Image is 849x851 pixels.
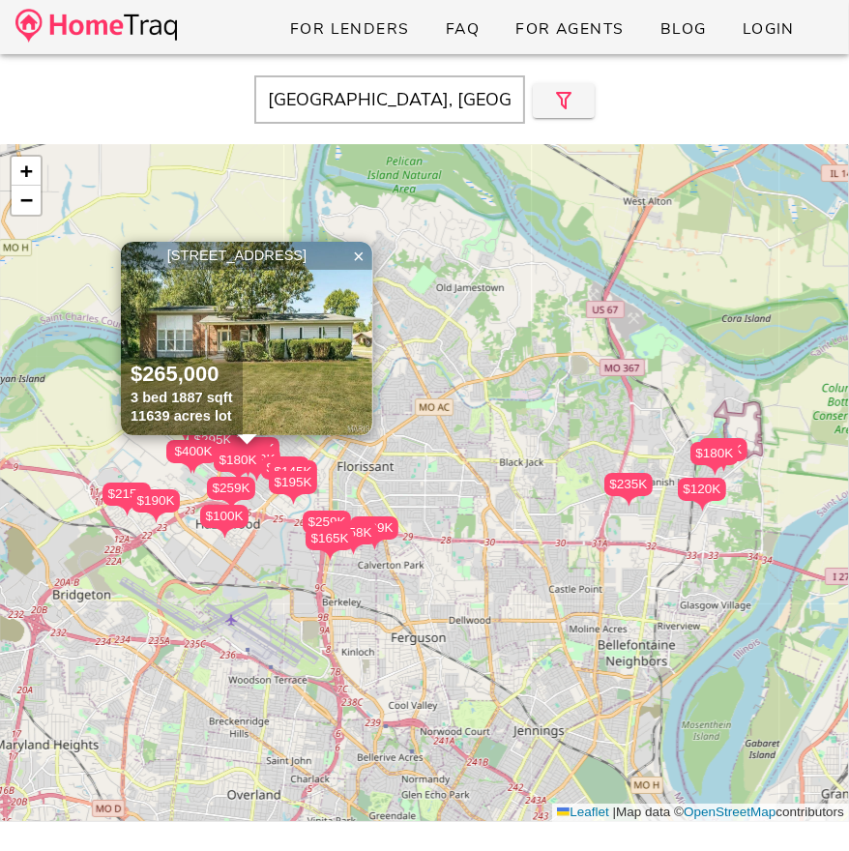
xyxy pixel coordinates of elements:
[705,465,725,476] img: triPin.png
[283,494,304,505] img: triPin.png
[131,361,233,389] div: $265,000
[169,440,218,474] div: $400K
[329,521,377,544] div: $158K
[604,473,653,507] div: $235K
[499,12,639,46] a: For Agents
[215,444,263,478] div: $165K
[20,188,33,212] span: −
[228,472,249,483] img: triPin.png
[161,408,209,442] div: $280K
[166,440,215,463] div: $375K
[350,516,398,540] div: $129K
[752,758,849,851] iframe: Chat Widget
[303,511,351,544] div: $259K
[121,242,372,435] img: 1.jpg
[12,157,41,186] a: Zoom in
[350,516,398,550] div: $129K
[254,75,525,124] input: Enter Your Address, Zipcode or City & State
[207,477,255,511] div: $259K
[121,242,373,435] a: [STREET_ADDRESS] $265,000 3 bed 1887 sqft 11639 acres lot
[102,483,151,516] div: $215K
[726,12,810,46] a: Login
[678,478,726,501] div: $120K
[231,437,279,460] div: $235K
[131,389,233,407] div: 3 bed 1887 sqft
[659,18,707,40] span: Blog
[678,478,726,512] div: $120K
[261,456,309,490] div: $190K
[132,489,180,523] div: $190K
[214,449,262,472] div: $180K
[274,12,425,46] a: For Lenders
[146,513,166,523] img: triPin.png
[552,804,849,822] div: Map data © contributors
[353,246,365,267] span: ×
[126,247,367,265] div: [STREET_ADDRESS]
[306,527,354,561] div: $165K
[231,437,279,471] div: $235K
[289,18,410,40] span: For Lenders
[619,496,639,507] img: triPin.png
[742,18,795,40] span: Login
[207,477,255,500] div: $259K
[166,440,215,474] div: $375K
[221,500,242,511] img: triPin.png
[102,483,151,506] div: $215K
[215,528,235,539] img: triPin.png
[445,18,481,40] span: FAQ
[557,805,609,819] a: Leaflet
[604,473,653,496] div: $235K
[269,471,317,505] div: $195K
[684,805,776,819] a: OpenStreetMap
[200,505,249,539] div: $100K
[320,550,340,561] img: triPin.png
[514,18,624,40] span: For Agents
[644,12,722,46] a: Blog
[117,506,137,516] img: triPin.png
[261,456,309,480] div: $190K
[169,440,218,463] div: $400K
[200,505,249,528] div: $100K
[223,443,272,477] div: $265K
[12,186,41,215] a: Zoom out
[613,805,617,819] span: |
[303,511,351,534] div: $259K
[269,460,317,484] div: $145K
[344,242,373,271] a: Close popup
[131,407,233,425] div: 11639 acres lot
[699,438,747,461] div: $176K
[692,501,713,512] img: triPin.png
[269,460,317,494] div: $145K
[175,431,195,442] img: triPin.png
[699,438,747,472] div: $176K
[329,521,377,555] div: $158K
[232,448,280,471] div: $249K
[690,442,739,465] div: $180K
[306,527,354,550] div: $165K
[215,444,263,467] div: $165K
[20,159,33,183] span: +
[214,449,262,483] div: $180K
[269,471,317,494] div: $195K
[184,463,204,474] img: triPin.png
[232,448,280,482] div: $249K
[690,442,739,476] div: $180K
[429,12,496,46] a: FAQ
[132,489,180,513] div: $190K
[15,9,177,43] img: desktop-logo.34a1112.png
